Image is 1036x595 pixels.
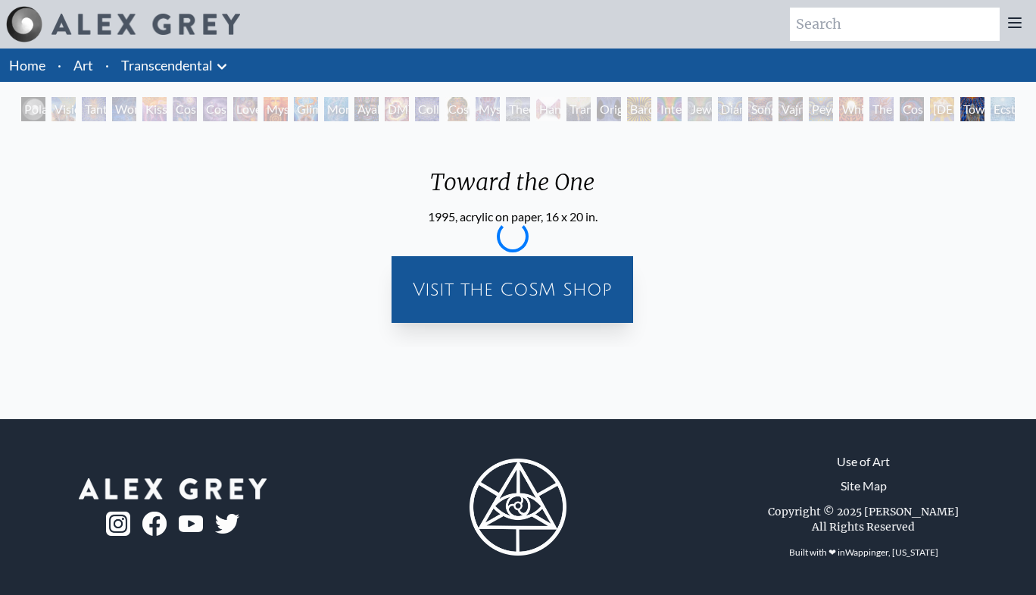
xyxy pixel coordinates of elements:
div: Kiss of the [MEDICAL_DATA] [142,97,167,121]
div: Vajra Being [779,97,803,121]
div: Polar Unity Spiral [21,97,45,121]
div: Built with ❤ in [783,540,944,565]
div: Cosmic Consciousness [900,97,924,121]
input: Search [790,8,1000,41]
a: Use of Art [837,453,890,471]
div: [DEMOGRAPHIC_DATA] [930,97,954,121]
div: Peyote Being [809,97,833,121]
div: Theologue [506,97,530,121]
div: Cosmic Artist [203,97,227,121]
div: Toward the One [960,97,985,121]
div: Song of Vajra Being [748,97,772,121]
div: Tantra [82,97,106,121]
div: Transfiguration [566,97,591,121]
div: Mystic Eye [476,97,500,121]
a: Wappinger, [US_STATE] [845,546,938,558]
div: 1995, acrylic on paper, 16 x 20 in. [418,208,607,226]
div: Mysteriosa 2 [264,97,288,121]
div: Glimpsing the Empyrean [294,97,318,121]
div: Ecstasy [991,97,1015,121]
div: Love is a Cosmic Force [233,97,257,121]
div: Interbeing [657,97,682,121]
img: ig-logo.png [106,512,130,536]
div: Visionary Origin of Language [51,97,76,121]
div: Diamond Being [718,97,742,121]
a: Home [9,57,45,74]
div: All Rights Reserved [812,519,915,534]
div: Bardo Being [627,97,651,121]
div: White Light [839,97,863,121]
div: Cosmic Creativity [173,97,197,121]
div: Toward the One [418,168,607,208]
a: Transcendental [121,55,213,76]
div: The Great Turn [869,97,894,121]
div: Cosmic [DEMOGRAPHIC_DATA] [445,97,470,121]
img: fb-logo.png [142,512,167,536]
div: Ayahuasca Visitation [354,97,379,121]
div: DMT - The Spirit Molecule [385,97,409,121]
div: Jewel Being [688,97,712,121]
div: Copyright © 2025 [PERSON_NAME] [768,504,959,519]
a: Art [73,55,93,76]
div: Original Face [597,97,621,121]
a: Site Map [841,477,887,495]
li: · [99,49,115,82]
a: Visit the CoSM Shop [401,265,624,314]
li: · [51,49,67,82]
img: twitter-logo.png [215,514,239,534]
img: youtube-logo.png [179,515,203,533]
div: Hands that See [536,97,560,121]
div: Wonder [112,97,136,121]
div: Monochord [324,97,348,121]
div: Collective Vision [415,97,439,121]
